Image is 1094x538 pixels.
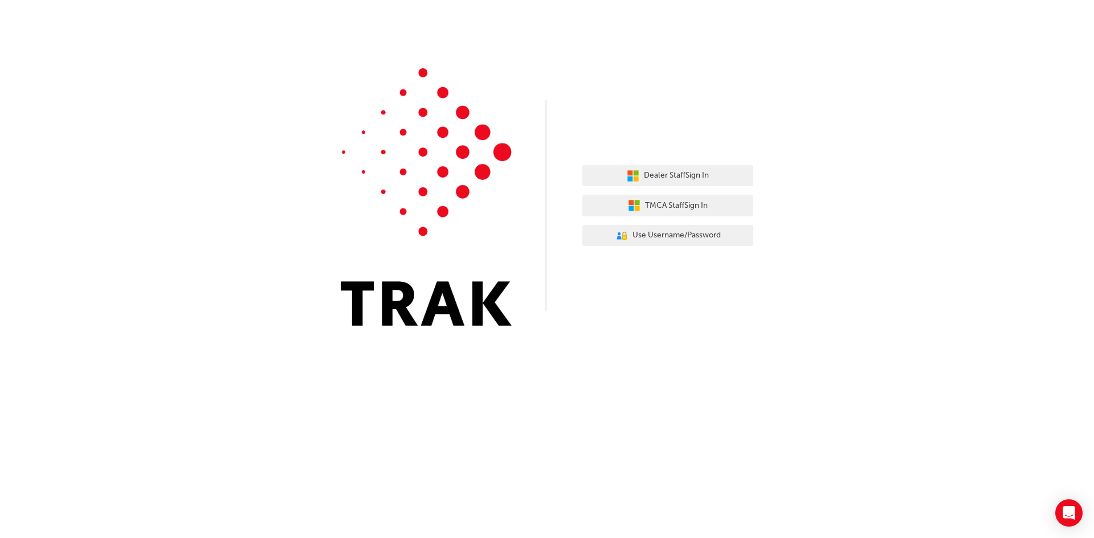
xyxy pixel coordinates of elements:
div: Open Intercom Messenger [1055,499,1083,527]
img: Trak [341,68,512,326]
button: Dealer StaffSign In [582,165,753,187]
span: Dealer Staff Sign In [644,169,709,182]
button: Use Username/Password [582,225,753,247]
button: TMCA StaffSign In [582,195,753,216]
span: Use Username/Password [632,229,721,242]
span: TMCA Staff Sign In [645,199,708,212]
